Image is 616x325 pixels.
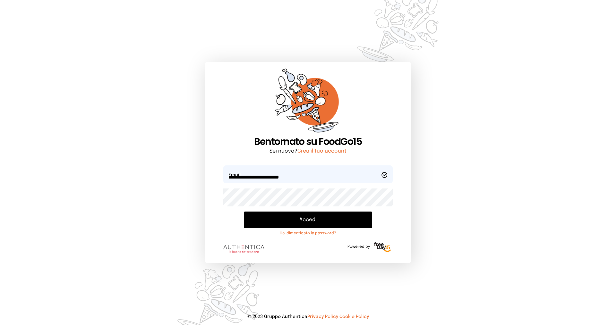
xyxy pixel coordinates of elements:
img: logo.8f33a47.png [223,245,264,253]
img: logo-freeday.3e08031.png [372,241,393,254]
p: © 2023 Gruppo Authentica [10,313,606,320]
a: Hai dimenticato la password? [244,231,372,236]
a: Privacy Policy [307,314,338,319]
img: sticker-orange.65babaf.png [275,69,341,136]
span: Powered by [347,244,370,249]
a: Cookie Policy [339,314,369,319]
a: Crea il tuo account [297,148,346,154]
p: Sei nuovo? [223,147,393,155]
button: Accedi [244,212,372,228]
h1: Bentornato su FoodGo15 [223,136,393,147]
